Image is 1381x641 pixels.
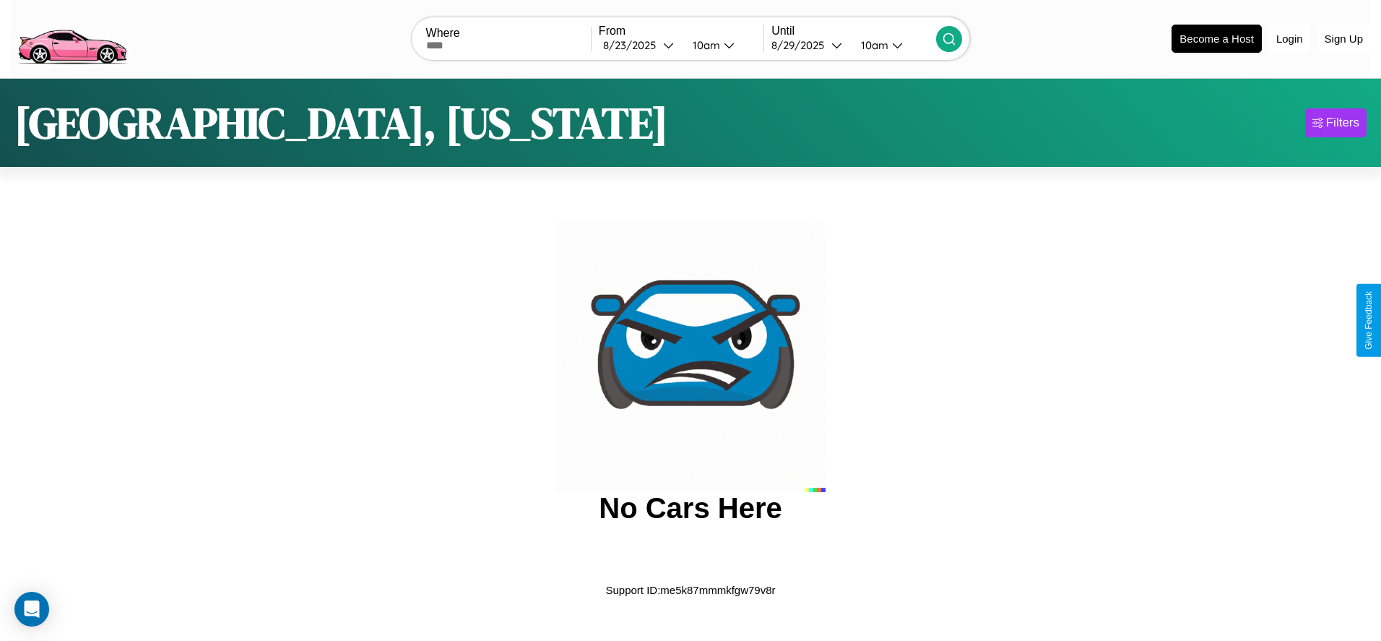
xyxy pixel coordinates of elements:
label: From [599,25,763,38]
div: 8 / 29 / 2025 [771,38,831,52]
p: Support ID: me5k87mmmkfgw79v8r [605,580,775,600]
button: 8/23/2025 [599,38,681,53]
button: Become a Host [1172,25,1262,53]
div: 8 / 23 / 2025 [603,38,663,52]
div: Filters [1326,116,1359,130]
label: Where [426,27,591,40]
button: Filters [1305,108,1367,137]
h2: No Cars Here [599,492,782,525]
label: Until [771,25,936,38]
img: logo [11,7,133,68]
div: Open Intercom Messenger [14,592,49,627]
h1: [GEOGRAPHIC_DATA], [US_STATE] [14,93,668,152]
button: 10am [849,38,936,53]
button: Login [1269,25,1310,52]
div: 10am [854,38,892,52]
div: 10am [685,38,724,52]
button: 10am [681,38,763,53]
div: Give Feedback [1364,291,1374,350]
img: car [555,222,826,492]
button: Sign Up [1317,25,1370,52]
